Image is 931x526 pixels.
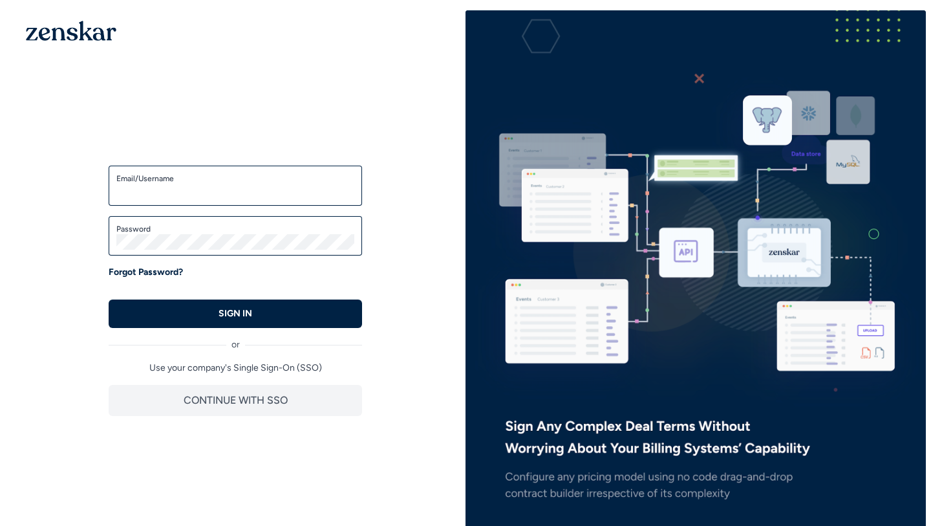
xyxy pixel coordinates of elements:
[109,328,362,351] div: or
[26,21,116,41] img: 1OGAJ2xQqyY4LXKgY66KYq0eOWRCkrZdAb3gUhuVAqdWPZE9SRJmCz+oDMSn4zDLXe31Ii730ItAGKgCKgCCgCikA4Av8PJUP...
[109,266,183,279] a: Forgot Password?
[219,307,252,320] p: SIGN IN
[109,362,362,375] p: Use your company's Single Sign-On (SSO)
[116,173,354,184] label: Email/Username
[116,224,354,234] label: Password
[109,385,362,416] button: CONTINUE WITH SSO
[109,300,362,328] button: SIGN IN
